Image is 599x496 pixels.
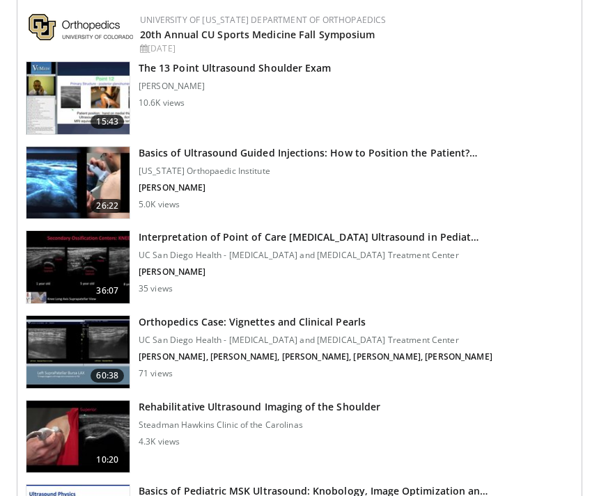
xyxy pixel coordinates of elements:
[139,166,477,177] p: [US_STATE] Orthopaedic Institute
[139,61,331,75] h3: The 13 Point Ultrasound Shoulder Exam
[139,400,380,414] h3: Rehabilitative Ultrasound Imaging of the Shoulder
[91,284,124,298] span: 36:07
[91,115,124,129] span: 15:43
[26,231,130,303] img: 0b0d369d-3ab3-448a-910b-4aeb3aefd29d.150x105_q85_crop-smart_upscale.jpg
[140,28,375,41] a: 20th Annual CU Sports Medicine Fall Symposium
[26,146,573,220] a: 26:22 Basics of Ultrasound Guided Injections: How to Position the Patient?… [US_STATE] Orthopaedi...
[26,62,130,134] img: 7b323ec8-d3a2-4ab0-9251-f78bf6f4eb32.150x105_q85_crop-smart_upscale.jpg
[140,42,570,55] div: [DATE]
[139,81,331,92] p: [PERSON_NAME]
[139,182,477,193] p: [PERSON_NAME]
[26,147,130,219] img: 748f2e1c-8ce4-47a2-9cf0-d93652d42012.150x105_q85_crop-smart_upscale.jpg
[91,369,124,383] span: 60:38
[139,419,380,431] p: Steadman Hawkins Clinic of the Carolinas
[91,453,124,467] span: 10:20
[139,283,173,294] p: 35 views
[26,316,130,388] img: b30a49db-5ad3-480d-9883-0e7b200045eb.150x105_q85_crop-smart_upscale.jpg
[26,230,573,304] a: 36:07 Interpretation of Point of Care [MEDICAL_DATA] Ultrasound in Pediat… UC San Diego Health - ...
[139,250,479,261] p: UC San Diego Health - [MEDICAL_DATA] and [MEDICAL_DATA] Treatment Center
[139,436,180,447] p: 4.3K views
[29,14,133,40] img: 355603a8-37da-49b6-856f-e00d7e9307d3.png.150x105_q85_autocrop_double_scale_upscale_version-0.2.png
[139,368,173,379] p: 71 views
[26,401,130,473] img: 304407_0000_1.png.150x105_q85_crop-smart_upscale.jpg
[26,61,573,135] a: 15:43 The 13 Point Ultrasound Shoulder Exam [PERSON_NAME] 10.6K views
[139,199,180,210] p: 5.0K views
[139,97,185,109] p: 10.6K views
[139,335,492,346] p: UC San Diego Health - [MEDICAL_DATA] and [MEDICAL_DATA] Treatment Center
[91,199,124,213] span: 26:22
[139,230,479,244] h3: Interpretation of Point of Care [MEDICAL_DATA] Ultrasound in Pediat…
[26,315,573,389] a: 60:38 Orthopedics Case: Vignettes and Clinical Pearls UC San Diego Health - [MEDICAL_DATA] and [M...
[26,400,573,474] a: 10:20 Rehabilitative Ultrasound Imaging of the Shoulder Steadman Hawkins Clinic of the Carolinas ...
[139,315,492,329] h3: Orthopedics Case: Vignettes and Clinical Pearls
[139,266,479,278] p: [PERSON_NAME]
[139,351,492,362] p: [PERSON_NAME], [PERSON_NAME], [PERSON_NAME], [PERSON_NAME], [PERSON_NAME]
[140,14,387,26] a: University of [US_STATE] Department of Orthopaedics
[139,146,477,160] h3: Basics of Ultrasound Guided Injections: How to Position the Patient?…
